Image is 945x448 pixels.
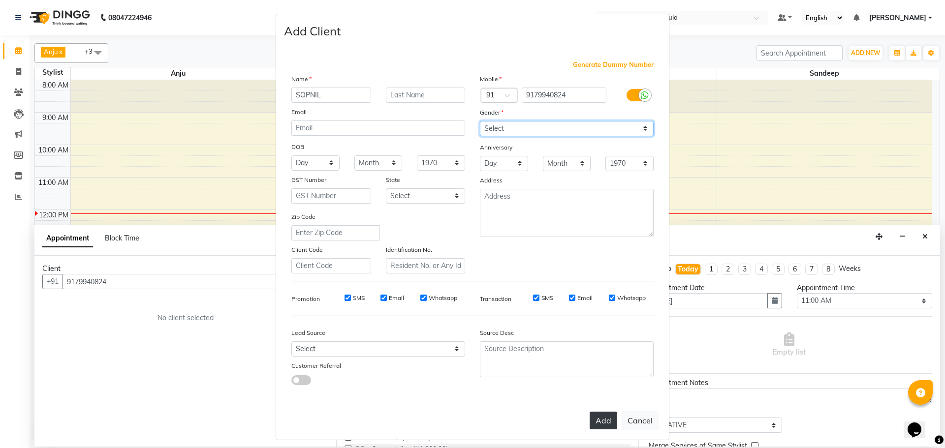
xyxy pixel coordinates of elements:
[480,143,512,152] label: Anniversary
[291,295,320,303] label: Promotion
[480,75,502,84] label: Mobile
[291,88,371,103] input: First Name
[291,176,326,184] label: GST Number
[522,88,607,103] input: Mobile
[386,245,432,254] label: Identification No.
[389,294,404,302] label: Email
[291,212,315,221] label: Zip Code
[291,75,312,84] label: Name
[541,294,553,302] label: SMS
[573,60,654,70] span: Generate Dummy Number
[291,143,304,151] label: DOB
[291,108,307,117] label: Email
[291,258,371,273] input: Client Code
[480,329,514,337] label: Source Desc
[577,294,593,302] label: Email
[291,245,323,254] label: Client Code
[291,120,465,136] input: Email
[386,88,466,103] input: Last Name
[386,258,466,273] input: Resident No. or Any Id
[617,294,646,302] label: Whatsapp
[480,176,503,185] label: Address
[386,176,400,184] label: State
[480,108,504,117] label: Gender
[621,411,659,430] button: Cancel
[480,295,511,303] label: Transaction
[291,188,371,204] input: GST Number
[291,225,380,240] input: Enter Zip Code
[590,412,617,429] button: Add
[429,294,457,302] label: Whatsapp
[291,361,341,370] label: Customer Referral
[284,22,341,40] h4: Add Client
[291,329,325,337] label: Lead Source
[353,294,365,302] label: SMS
